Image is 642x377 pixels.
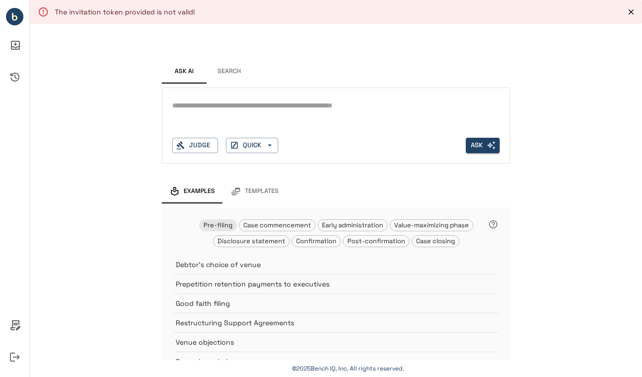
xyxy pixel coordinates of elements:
button: Ask [466,138,500,153]
div: Disclosure statement [213,235,290,247]
div: Good faith filing [174,293,498,313]
div: Prepackaged plans [174,352,498,371]
span: Early administration [318,221,387,229]
button: QUICK [226,138,278,153]
p: Debtor's choice of venue [176,260,473,270]
div: Case closing [412,235,459,247]
span: Ask AI [175,68,194,76]
button: Search [207,60,251,84]
div: The invitation token provided is not valid! [55,3,195,21]
div: examples and templates tabs [162,180,510,203]
p: Good faith filing [176,298,473,308]
span: Disclosure statement [214,237,289,245]
p: Prepetition retention payments to executives [176,279,473,289]
span: Enter search text [466,138,500,153]
div: Value-maximizing phase [390,219,473,231]
span: Value-maximizing phase [390,221,473,229]
button: Judge [172,138,218,153]
div: Early administration [318,219,388,231]
div: Prepetition retention payments to executives [174,274,498,293]
span: Pre-filing [200,221,236,229]
span: Post-confirmation [343,237,409,245]
p: Prepackaged plans [176,357,473,367]
div: Venue objections [174,332,498,352]
span: Examples [184,188,215,195]
div: Confirmation [292,235,341,247]
span: Templates [245,188,279,195]
div: Restructuring Support Agreements [174,313,498,332]
p: Venue objections [176,337,473,347]
div: Post-confirmation [343,235,410,247]
span: Confirmation [292,237,340,245]
div: Debtor's choice of venue [174,255,498,274]
p: Restructuring Support Agreements [176,318,473,328]
span: Case closing [412,237,459,245]
span: Case commencement [239,221,315,229]
div: Pre-filing [199,219,237,231]
div: Case commencement [239,219,316,231]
